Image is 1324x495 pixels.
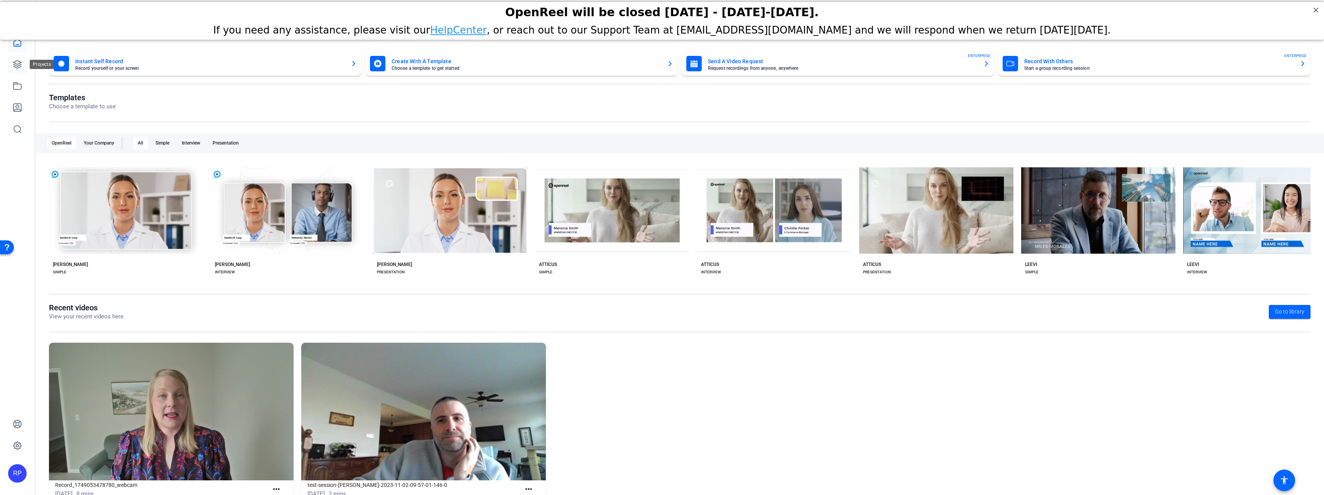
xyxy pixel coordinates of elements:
[863,269,891,275] div: PRESENTATION
[55,480,269,490] h1: Record_1749053478780_webcam
[49,51,361,76] button: Instant Self RecordRecord yourself or your screen
[539,269,552,275] div: SIMPLE
[307,480,521,490] h1: test-session-[PERSON_NAME]-2023-11-02-09-57-01-146-0
[1284,53,1307,59] span: ENTERPRISE
[524,485,534,494] mat-icon: more_horiz
[49,312,123,321] p: View your recent videos here
[708,66,977,71] mat-card-subtitle: Request recordings from anyone, anywhere
[272,485,281,494] mat-icon: more_horiz
[998,51,1310,76] button: Record With OthersStart a group recording sessionENTERPRISE
[1025,261,1037,268] div: LEEVI
[539,261,557,268] div: ATTICUS
[53,269,66,275] div: SIMPLE
[213,22,1111,34] span: If you need any assistance, please visit our , or reach out to our Support Team at [EMAIL_ADDRESS...
[10,3,1314,17] div: OpenReel will be closed [DATE] - [DATE]-[DATE].
[301,343,546,480] img: test-session-Tom-Malone-2023-11-02-09-57-01-146-0
[1025,269,1039,275] div: SIMPLE
[1280,476,1289,485] mat-icon: accessibility
[1024,57,1294,66] mat-card-title: Record With Others
[1024,66,1294,71] mat-card-subtitle: Start a group recording session
[682,51,994,76] button: Send A Video RequestRequest recordings from anyone, anywhereENTERPRISE
[133,137,148,149] div: All
[215,269,235,275] div: INTERVIEW
[708,57,977,66] mat-card-title: Send A Video Request
[8,464,27,483] div: RP
[79,137,119,149] div: Your Company
[701,269,721,275] div: INTERVIEW
[215,261,250,268] div: [PERSON_NAME]
[968,53,990,59] span: ENTERPRISE
[1269,305,1310,319] a: Go to library
[47,137,76,149] div: OpenReel
[53,261,88,268] div: [PERSON_NAME]
[30,60,54,69] div: Projects
[430,22,487,34] a: HelpCenter
[1187,261,1199,268] div: LEEVI
[392,57,661,66] mat-card-title: Create With A Template
[49,102,116,111] p: Choose a template to use
[177,137,205,149] div: Interview
[208,137,243,149] div: Presentation
[377,261,412,268] div: [PERSON_NAME]
[49,303,123,312] h1: Recent videos
[1187,269,1207,275] div: INTERVIEW
[863,261,881,268] div: ATTICUS
[701,261,719,268] div: ATTICUS
[365,51,678,76] button: Create With A TemplateChoose a template to get started
[392,66,661,71] mat-card-subtitle: Choose a template to get started
[151,137,174,149] div: Simple
[49,93,116,102] h1: Templates
[377,269,405,275] div: PRESENTATION
[75,66,345,71] mat-card-subtitle: Record yourself or your screen
[75,57,345,66] mat-card-title: Instant Self Record
[49,343,294,480] img: Record_1749053478780_webcam
[1275,308,1304,316] span: Go to library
